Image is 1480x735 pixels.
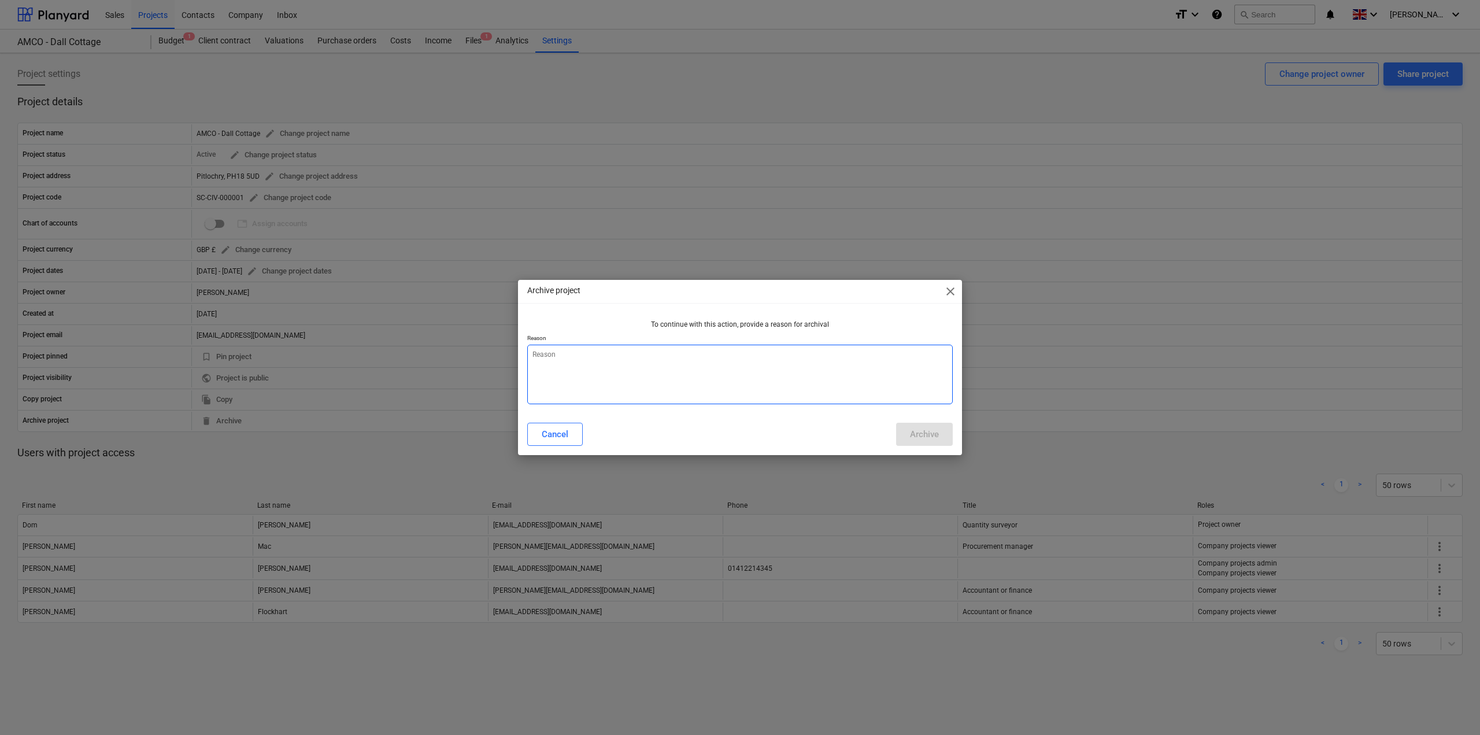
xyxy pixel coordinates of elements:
p: To continue with this action, provide a reason for archival [651,320,829,330]
div: Cancel [542,427,568,442]
button: Cancel [527,423,583,446]
p: Reason [527,334,953,344]
span: close [943,285,957,298]
p: Archive project [527,285,580,297]
iframe: Chat Widget [1422,679,1480,735]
